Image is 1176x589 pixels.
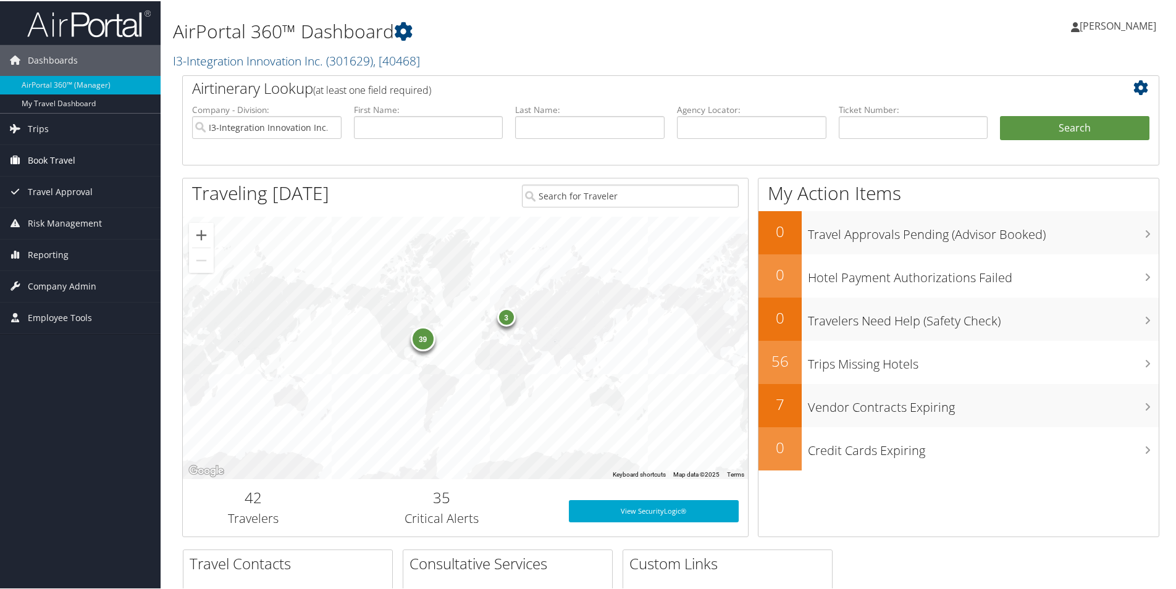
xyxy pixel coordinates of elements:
[758,393,802,414] h2: 7
[186,462,227,478] img: Google
[334,486,550,507] h2: 35
[189,222,214,246] button: Zoom in
[28,207,102,238] span: Risk Management
[28,238,69,269] span: Reporting
[192,486,315,507] h2: 42
[354,102,503,115] label: First Name:
[808,435,1159,458] h3: Credit Cards Expiring
[497,306,516,325] div: 3
[28,44,78,75] span: Dashboards
[613,469,666,478] button: Keyboard shortcuts
[808,219,1159,242] h3: Travel Approvals Pending (Advisor Booked)
[758,210,1159,253] a: 0Travel Approvals Pending (Advisor Booked)
[758,220,802,241] h2: 0
[673,470,720,477] span: Map data ©2025
[758,179,1159,205] h1: My Action Items
[192,509,315,526] h3: Travelers
[189,247,214,272] button: Zoom out
[758,296,1159,340] a: 0Travelers Need Help (Safety Check)
[373,51,420,68] span: , [ 40468 ]
[28,301,92,332] span: Employee Tools
[808,391,1159,415] h3: Vendor Contracts Expiring
[808,305,1159,328] h3: Travelers Need Help (Safety Check)
[326,51,373,68] span: ( 301629 )
[1080,18,1156,31] span: [PERSON_NAME]
[758,426,1159,469] a: 0Credit Cards Expiring
[334,509,550,526] h3: Critical Alerts
[186,462,227,478] a: Open this area in Google Maps (opens a new window)
[1000,115,1149,140] button: Search
[515,102,665,115] label: Last Name:
[808,262,1159,285] h3: Hotel Payment Authorizations Failed
[808,348,1159,372] h3: Trips Missing Hotels
[522,183,739,206] input: Search for Traveler
[192,102,342,115] label: Company - Division:
[839,102,988,115] label: Ticket Number:
[409,552,612,573] h2: Consultative Services
[173,17,837,43] h1: AirPortal 360™ Dashboard
[758,263,802,284] h2: 0
[758,253,1159,296] a: 0Hotel Payment Authorizations Failed
[411,325,435,350] div: 39
[677,102,826,115] label: Agency Locator:
[27,8,151,37] img: airportal-logo.png
[28,112,49,143] span: Trips
[192,77,1068,98] h2: Airtinerary Lookup
[28,175,93,206] span: Travel Approval
[569,499,739,521] a: View SecurityLogic®
[629,552,832,573] h2: Custom Links
[190,552,392,573] h2: Travel Contacts
[758,306,802,327] h2: 0
[758,436,802,457] h2: 0
[192,179,329,205] h1: Traveling [DATE]
[173,51,420,68] a: I3-Integration Innovation Inc.
[758,383,1159,426] a: 7Vendor Contracts Expiring
[1071,6,1169,43] a: [PERSON_NAME]
[28,270,96,301] span: Company Admin
[758,340,1159,383] a: 56Trips Missing Hotels
[28,144,75,175] span: Book Travel
[313,82,431,96] span: (at least one field required)
[727,470,744,477] a: Terms (opens in new tab)
[758,349,802,370] h2: 56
